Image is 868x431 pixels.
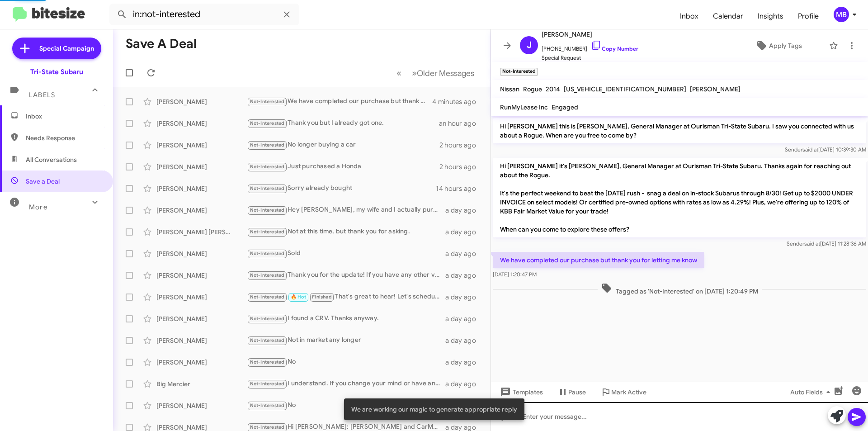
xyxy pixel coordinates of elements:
span: 2014 [546,85,560,93]
span: Sender [DATE] 11:28:36 AM [787,240,866,247]
div: a day ago [445,227,483,237]
span: Not-Interested [250,229,285,235]
span: Not-Interested [250,381,285,387]
div: a day ago [445,336,483,345]
span: Sender [DATE] 10:39:30 AM [785,146,866,153]
div: 14 hours ago [436,184,483,193]
span: More [29,203,47,211]
span: Profile [791,3,826,29]
button: Previous [391,64,407,82]
div: a day ago [445,293,483,302]
span: Inbox [26,112,103,121]
div: [PERSON_NAME] [156,206,247,215]
span: RunMyLease Inc [500,103,548,111]
button: Apply Tags [732,38,825,54]
div: [PERSON_NAME] [156,97,247,106]
button: Mark Active [593,384,654,400]
div: 2 hours ago [439,141,483,150]
div: Big Mercier [156,379,247,388]
div: Not in market any longer [247,335,445,346]
span: Tagged as 'Not-Interested' on [DATE] 1:20:49 PM [598,283,762,296]
div: Just purchased a Honda [247,161,439,172]
span: Auto Fields [790,384,834,400]
div: [PERSON_NAME] [PERSON_NAME] [156,227,247,237]
p: Hi [PERSON_NAME] this is [PERSON_NAME], General Manager at Ourisman Tri-State Subaru. I saw you c... [493,118,866,143]
span: [PHONE_NUMBER] [542,40,638,53]
span: Special Campaign [39,44,94,53]
span: Mark Active [611,384,646,400]
button: MB [826,7,858,22]
div: 2 hours ago [439,162,483,171]
span: [PERSON_NAME] [542,29,638,40]
div: 4 minutes ago [432,97,483,106]
div: Hey [PERSON_NAME], my wife and I actually purchased a vehicle there last week. Thanks for followi... [247,205,445,215]
span: J [527,38,532,52]
span: Not-Interested [250,359,285,365]
div: a day ago [445,206,483,215]
div: [PERSON_NAME] [156,336,247,345]
span: Not-Interested [250,403,285,408]
span: [PERSON_NAME] [690,85,741,93]
div: [PERSON_NAME] [156,119,247,128]
div: [PERSON_NAME] [156,314,247,323]
div: [PERSON_NAME] [156,293,247,302]
div: a day ago [445,249,483,258]
div: No longer buying a car [247,140,439,150]
div: [PERSON_NAME] [156,184,247,193]
span: Older Messages [417,68,474,78]
span: Not-Interested [250,337,285,343]
div: [PERSON_NAME] [156,249,247,258]
span: Not-Interested [250,316,285,322]
small: Not-Interested [500,68,538,76]
div: I found a CRV. Thanks anyway. [247,313,445,324]
div: We have completed our purchase but thank you for letting me know [247,96,432,107]
button: Auto Fields [783,384,841,400]
span: Special Request [542,53,638,62]
span: Not-Interested [250,207,285,213]
span: » [412,67,417,79]
div: [PERSON_NAME] [156,271,247,280]
span: Pause [568,384,586,400]
div: Thank you but I already got one. [247,118,439,128]
div: a day ago [445,358,483,367]
div: [PERSON_NAME] [156,358,247,367]
span: Not-Interested [250,272,285,278]
span: Not-Interested [250,424,285,430]
span: said at [804,240,820,247]
nav: Page navigation example [392,64,480,82]
a: Copy Number [591,45,638,52]
span: said at [802,146,818,153]
span: Not-Interested [250,164,285,170]
div: MB [834,7,849,22]
span: 🔥 Hot [291,294,306,300]
span: Finished [312,294,332,300]
a: Insights [750,3,791,29]
div: a day ago [445,379,483,388]
p: Hi [PERSON_NAME] it's [PERSON_NAME], General Manager at Ourisman Tri-State Subaru. Thanks again f... [493,158,866,237]
span: Labels [29,91,55,99]
a: Special Campaign [12,38,101,59]
div: Sold [247,248,445,259]
div: That's great to hear! Let's schedule a time for you to bring it in. Would [DATE] at 4p work for y... [247,292,445,302]
button: Templates [491,384,550,400]
div: a day ago [445,271,483,280]
div: Not at this time, but thank you for asking. [247,227,445,237]
span: Needs Response [26,133,103,142]
input: Search [109,4,299,25]
span: Not-Interested [250,251,285,256]
span: [DATE] 1:20:47 PM [493,271,537,278]
div: an hour ago [439,119,483,128]
h1: Save a Deal [126,37,197,51]
span: Not-Interested [250,142,285,148]
span: Not-Interested [250,294,285,300]
p: We have completed our purchase but thank you for letting me know [493,252,704,268]
span: Not-Interested [250,99,285,104]
span: Templates [498,384,543,400]
button: Next [406,64,480,82]
span: All Conversations [26,155,77,164]
a: Calendar [706,3,750,29]
span: Not-Interested [250,120,285,126]
div: Sorry already bought [247,183,436,194]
